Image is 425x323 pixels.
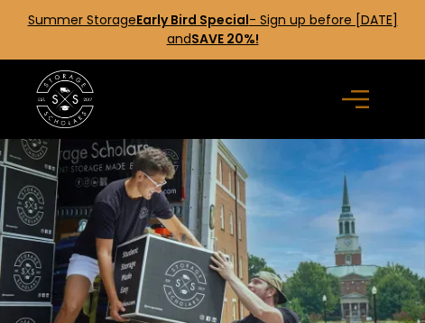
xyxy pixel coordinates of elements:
img: Storage Scholars main logo [36,70,94,128]
div: menu [331,70,389,128]
a: home [36,70,94,128]
a: Summer StorageEarly Bird Special- Sign up before [DATE] andSAVE 20%! [28,11,398,48]
strong: SAVE 20%! [191,30,259,48]
strong: Early Bird Special [136,11,249,29]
